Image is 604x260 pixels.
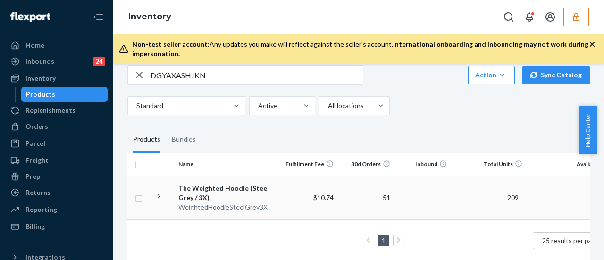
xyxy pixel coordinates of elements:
[394,153,451,176] th: Inbound
[10,12,50,22] img: Flexport logo
[135,101,136,110] input: Standard
[380,236,387,244] a: Page 1 is your current page
[151,66,363,84] input: Search inventory by name or sku
[132,40,589,59] div: Any updates you make will reflect against the seller's account.
[133,126,160,153] div: Products
[25,222,45,231] div: Billing
[337,176,394,219] td: 51
[6,202,108,217] a: Reporting
[520,8,539,26] button: Open notifications
[178,202,277,212] div: WeightedHoodieSteelGrey3X
[468,66,515,84] button: Action
[178,184,277,202] div: The Weighted Hoodie (Steel Grey / 3X)
[6,185,108,200] a: Returns
[121,3,179,31] ol: breadcrumbs
[6,54,108,69] a: Inbounds24
[172,126,196,153] div: Bundles
[21,87,108,102] a: Products
[441,193,447,201] span: —
[25,156,49,165] div: Freight
[281,153,337,176] th: Fulfillment Fee
[6,153,108,168] a: Freight
[327,101,328,110] input: All locations
[6,136,108,151] a: Parcel
[25,74,56,83] div: Inventory
[257,101,258,110] input: Active
[337,153,394,176] th: 30d Orders
[6,103,108,118] a: Replenishments
[541,8,560,26] button: Open account menu
[522,66,590,84] button: Sync Catalog
[25,57,54,66] div: Inbounds
[6,71,108,86] a: Inventory
[499,8,518,26] button: Open Search Box
[503,193,522,201] span: 209
[451,153,526,176] th: Total Units
[25,41,44,50] div: Home
[89,8,108,26] button: Close Navigation
[128,11,171,22] a: Inventory
[25,205,57,214] div: Reporting
[6,38,108,53] a: Home
[579,106,597,154] button: Help Center
[6,219,108,234] a: Billing
[26,90,55,99] div: Products
[6,119,108,134] a: Orders
[475,70,508,80] div: Action
[25,139,45,148] div: Parcel
[132,40,210,48] span: Non-test seller account:
[25,172,40,181] div: Prep
[6,169,108,184] a: Prep
[25,188,50,197] div: Returns
[25,106,75,115] div: Replenishments
[93,57,105,66] div: 24
[175,153,281,176] th: Name
[542,236,599,244] span: 25 results per page
[25,122,48,131] div: Orders
[313,193,334,201] span: $10.74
